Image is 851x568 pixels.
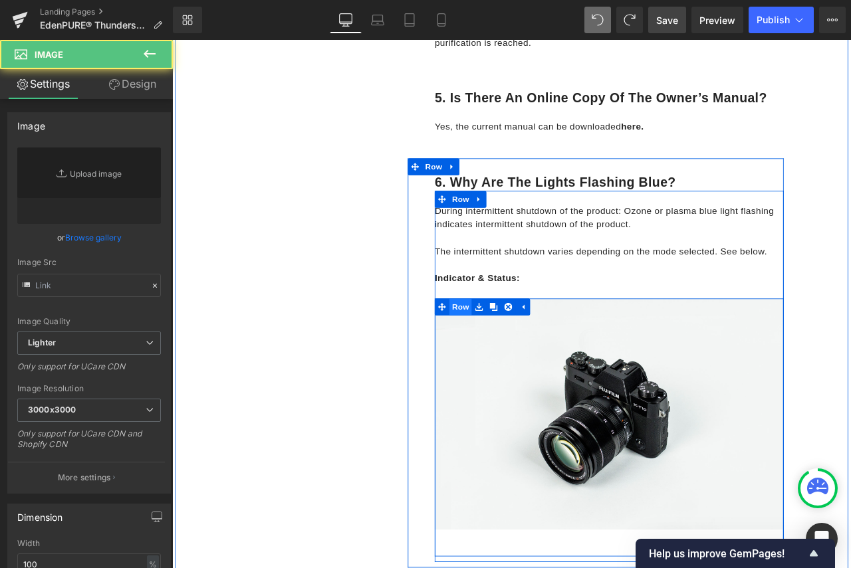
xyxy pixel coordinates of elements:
[394,7,425,33] a: Tablet
[40,7,173,17] a: Landing Pages
[17,274,161,297] input: Link
[616,7,643,33] button: Redo
[757,15,790,25] span: Publish
[17,384,161,393] div: Image Resolution
[323,140,340,160] a: Expand / Collapse
[28,337,56,347] b: Lighter
[649,545,822,561] button: Show survey - Help us improve GemPages!
[425,7,457,33] a: Mobile
[806,523,838,555] div: Open Intercom Messenger
[58,472,111,484] p: More settings
[328,306,355,326] span: Row
[311,195,725,227] p: During intermittent shutdown of the product: Ozone or plasma blue light flashing indicates interm...
[17,504,63,523] div: Dimension
[311,95,725,111] p: Yes, the current manual can be downloaded
[17,317,161,326] div: Image Quality
[691,7,743,33] a: Preview
[584,7,611,33] button: Undo
[35,49,63,60] span: Image
[407,306,424,326] a: Expand / Collapse
[532,97,559,108] a: here.
[17,258,161,267] div: Image Src
[17,231,161,244] div: or
[17,113,45,132] div: Image
[362,7,394,33] a: Laptop
[17,428,161,458] div: Only support for UCare CDN and Shopify CDN
[8,462,165,493] button: More settings
[330,7,362,33] a: Desktop
[311,276,412,288] strong: Indicator & Status:
[328,179,355,199] span: Row
[355,179,372,199] a: Expand / Collapse
[297,140,323,160] span: Row
[819,7,846,33] button: More
[699,13,735,27] span: Preview
[355,306,372,326] a: Save row
[372,306,390,326] a: Clone Row
[390,306,407,326] a: Remove Row
[28,405,76,415] b: 3000x3000
[656,13,678,27] span: Save
[649,547,806,560] span: Help us improve GemPages!
[311,159,725,179] h1: 6. Why are the lights flashing blue?
[40,20,148,31] span: EdenPURE® Thunderstorm® Oxileaf® III Air Purifier - FAQ/TS
[89,69,176,99] a: Design
[17,361,161,381] div: Only support for UCare CDN
[65,226,122,249] a: Browse gallery
[311,242,725,258] p: The intermittent shutdown varies depending on the mode selected. See below.
[749,7,814,33] button: Publish
[311,59,725,79] h1: 5. Is there an online copy of the owner’s manual?
[173,7,202,33] a: New Library
[17,539,161,548] div: Width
